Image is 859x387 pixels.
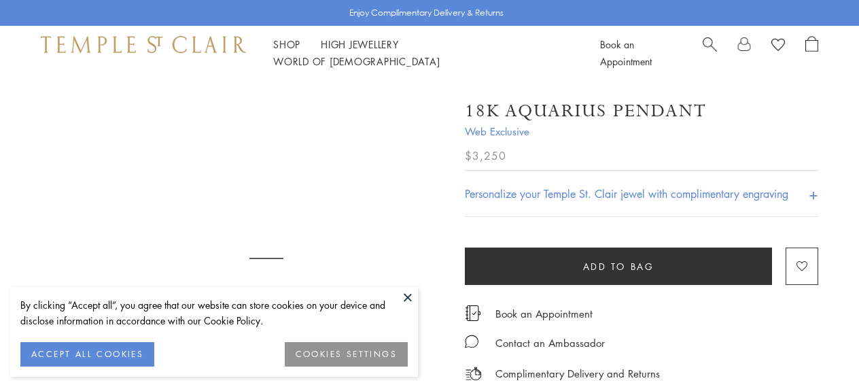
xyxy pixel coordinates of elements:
a: Search [703,36,717,70]
a: ShopShop [273,37,300,51]
img: icon_appointment.svg [465,305,481,321]
a: High JewelleryHigh Jewellery [321,37,399,51]
span: $3,250 [465,147,506,165]
img: Temple St. Clair [41,36,246,52]
a: World of [DEMOGRAPHIC_DATA]World of [DEMOGRAPHIC_DATA] [273,54,440,68]
img: icon_delivery.svg [465,365,482,382]
button: Add to bag [465,248,772,285]
nav: Main navigation [273,36,569,70]
button: ACCEPT ALL COOKIES [20,342,154,367]
iframe: Gorgias live chat messenger [791,323,845,373]
img: MessageIcon-01_2.svg [465,335,478,348]
div: By clicking “Accept all”, you agree that our website can store cookies on your device and disclos... [20,297,408,329]
p: Enjoy Complimentary Delivery & Returns [349,6,504,20]
h1: 18K Aquarius Pendant [465,99,707,123]
p: Complimentary Delivery and Returns [495,365,660,382]
span: Add to bag [583,259,654,274]
button: COOKIES SETTINGS [285,342,408,367]
a: Book an Appointment [495,306,593,321]
span: Web Exclusive [465,123,818,140]
a: Book an Appointment [600,37,652,68]
h4: + [809,181,818,206]
a: Open Shopping Bag [805,36,818,70]
div: Contact an Ambassador [495,335,605,352]
a: View Wishlist [771,36,785,56]
h4: Personalize your Temple St. Clair jewel with complimentary engraving [465,186,788,202]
